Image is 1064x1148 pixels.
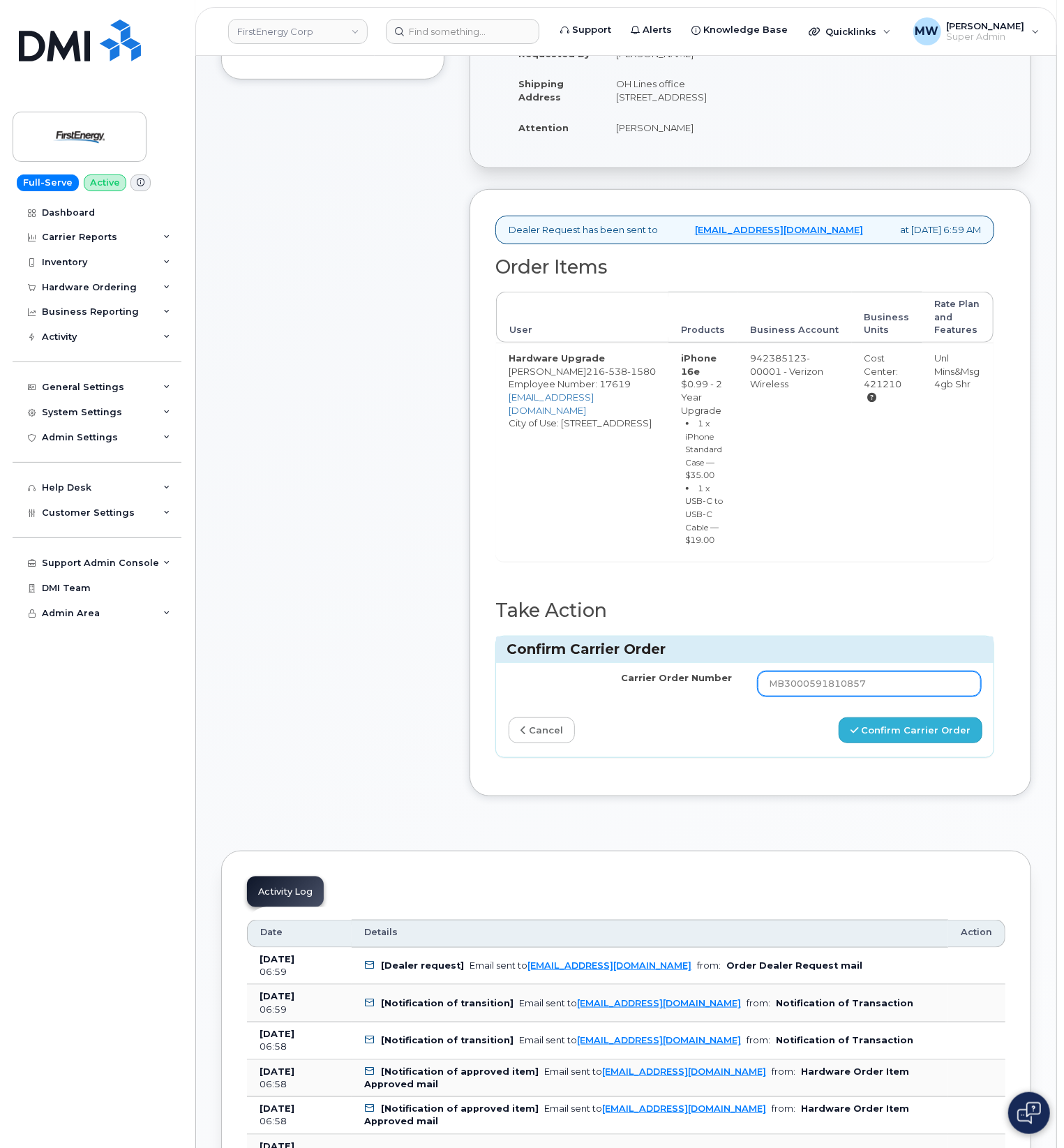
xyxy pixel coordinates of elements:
b: [DATE] [260,991,294,1001]
b: [Notification of transition] [381,1035,514,1045]
a: [EMAIL_ADDRESS][DOMAIN_NAME] [527,960,691,971]
th: Business Account [737,292,851,343]
b: Notification of Transaction [776,998,913,1008]
th: Action [948,920,1005,948]
b: [DATE] [260,1066,294,1077]
strong: Requested By [518,48,590,59]
strong: Hardware Upgrade [509,352,605,364]
td: [PERSON_NAME] City of Use: [STREET_ADDRESS] [496,343,668,560]
a: cancel [509,717,575,743]
td: $0.99 - 2 Year Upgrade [668,343,737,560]
div: Dealer Request has been sent to at [DATE] 6:59 AM [495,216,994,244]
td: Unl Mins&Msg 4gb Shr [922,343,994,560]
small: 1 x USB-C to USB-C Cable — $19.00 [686,483,724,545]
h2: Take Action [495,600,994,621]
a: FirstEnergy Corp [228,19,368,44]
span: Support [572,23,611,37]
div: 06:58 [260,1115,339,1128]
b: [Dealer request] [381,960,464,971]
td: 942385123-00001 - Verizon Wireless [737,343,851,560]
span: from: [772,1066,795,1077]
a: [EMAIL_ADDRESS][DOMAIN_NAME] [577,1035,741,1045]
img: Open chat [1017,1102,1041,1124]
b: Order Dealer Request mail [726,960,862,971]
th: Rate Plan and Features [922,292,994,343]
small: 1 x iPhone Standard Case — $35.00 [686,418,723,480]
div: Email sent to [544,1103,766,1114]
a: Knowledge Base [682,16,797,44]
button: Confirm Carrier Order [839,717,982,743]
strong: Shipping Address [518,78,564,103]
input: Find something... [386,19,539,44]
h3: Confirm Carrier Order [507,640,983,659]
strong: Attention [518,122,569,133]
a: Support [550,16,621,44]
div: 06:58 [260,1078,339,1091]
span: Details [364,926,398,939]
span: MW [915,23,939,40]
span: [PERSON_NAME] [947,20,1025,31]
div: Email sent to [544,1066,766,1077]
b: [Notification of approved item] [381,1066,539,1077]
a: [EMAIL_ADDRESS][DOMAIN_NAME] [695,223,863,237]
th: Business Units [852,292,922,343]
span: from: [747,1035,770,1045]
span: Super Admin [947,31,1025,43]
span: from: [772,1103,795,1114]
a: [EMAIL_ADDRESS][DOMAIN_NAME] [602,1066,766,1077]
div: Quicklinks [799,17,901,45]
b: Hardware Order Item Approved mail [364,1066,909,1089]
span: Knowledge Base [703,23,788,37]
b: Notification of Transaction [776,1035,913,1045]
b: [DATE] [260,1029,294,1039]
h2: Order Items [495,257,994,278]
span: 1580 [627,366,656,377]
span: Alerts [643,23,672,37]
a: Alerts [621,16,682,44]
div: 06:59 [260,1004,339,1016]
span: from: [697,960,721,971]
b: [DATE] [260,1103,294,1114]
strong: iPhone 16e [681,352,717,377]
td: [PERSON_NAME] [604,112,740,143]
td: OH Lines office [STREET_ADDRESS] [604,68,740,112]
th: Products [668,292,737,343]
b: [Notification of approved item] [381,1103,539,1114]
div: 06:59 [260,966,339,978]
span: Date [260,926,283,939]
div: Email sent to [519,998,741,1008]
th: User [496,292,668,343]
span: 216 [586,366,656,377]
a: [EMAIL_ADDRESS][DOMAIN_NAME] [509,392,594,416]
div: 06:58 [260,1041,339,1053]
div: Marissa Weiss [904,17,1049,45]
div: Email sent to [519,1035,741,1045]
span: Employee Number: 17619 [509,378,631,389]
div: Cost Center: 421210 [864,352,910,403]
label: Carrier Order Number [622,671,733,685]
span: Quicklinks [825,26,876,37]
b: [Notification of transition] [381,998,514,1008]
a: [EMAIL_ADDRESS][DOMAIN_NAME] [602,1103,766,1114]
span: 538 [605,366,627,377]
a: [EMAIL_ADDRESS][DOMAIN_NAME] [577,998,741,1008]
span: from: [747,998,770,1008]
b: [DATE] [260,954,294,964]
div: Email sent to [470,960,691,971]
